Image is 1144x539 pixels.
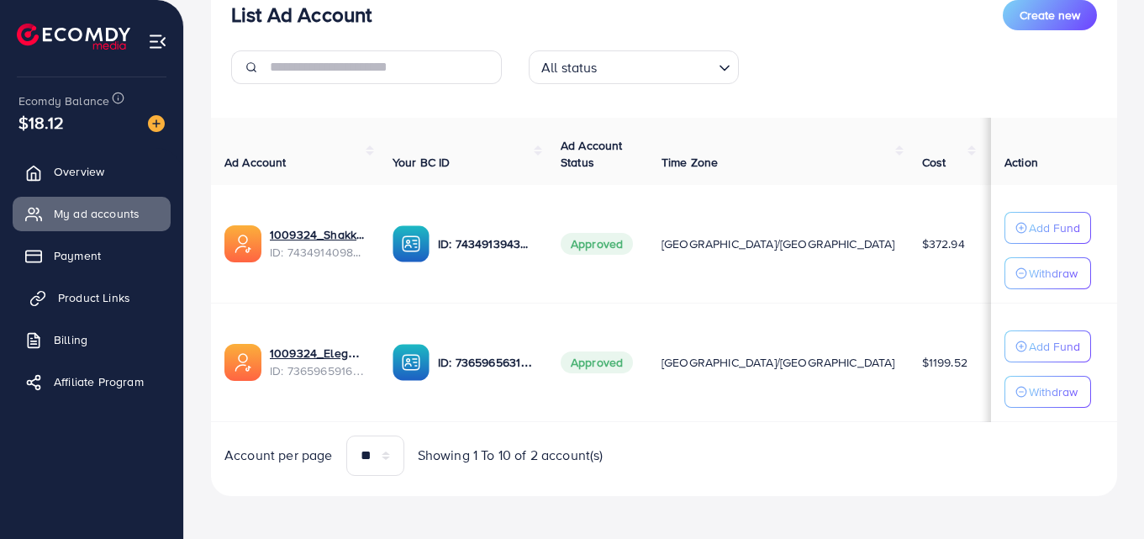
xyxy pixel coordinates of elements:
input: Search for option [603,52,712,80]
a: Billing [13,323,171,357]
div: Search for option [529,50,739,84]
span: Account per page [224,446,333,465]
span: Overview [54,163,104,180]
span: Payment [54,247,101,264]
span: Your BC ID [393,154,451,171]
p: ID: 7365965631474204673 [438,352,534,373]
img: ic-ba-acc.ded83a64.svg [393,344,430,381]
div: <span class='underline'>1009324_Elegant Wear_1715022604811</span></br>7365965916192112656 [270,345,366,379]
button: Add Fund [1004,212,1091,244]
span: ID: 7434914098950799361 [270,244,366,261]
span: Affiliate Program [54,373,144,390]
span: Billing [54,331,87,348]
span: Create new [1020,7,1080,24]
a: Affiliate Program [13,365,171,399]
span: Ad Account Status [561,137,623,171]
span: [GEOGRAPHIC_DATA]/[GEOGRAPHIC_DATA] [662,235,895,252]
h3: List Ad Account [231,3,372,27]
img: ic-ba-acc.ded83a64.svg [393,225,430,262]
button: Withdraw [1004,257,1091,289]
span: Approved [561,351,633,373]
span: [GEOGRAPHIC_DATA]/[GEOGRAPHIC_DATA] [662,354,895,371]
button: Withdraw [1004,376,1091,408]
span: Approved [561,233,633,255]
p: Withdraw [1029,263,1078,283]
img: ic-ads-acc.e4c84228.svg [224,344,261,381]
a: 1009324_Elegant Wear_1715022604811 [270,345,366,362]
span: My ad accounts [54,205,140,222]
div: <span class='underline'>1009324_Shakka_1731075849517</span></br>7434914098950799361 [270,226,366,261]
span: Ecomdy Balance [18,92,109,109]
span: Ad Account [224,154,287,171]
a: Product Links [13,281,171,314]
span: Showing 1 To 10 of 2 account(s) [418,446,604,465]
p: Withdraw [1029,382,1078,402]
a: Overview [13,155,171,188]
span: Action [1004,154,1038,171]
img: logo [17,24,130,50]
span: All status [538,55,601,80]
span: ID: 7365965916192112656 [270,362,366,379]
button: Add Fund [1004,330,1091,362]
p: Add Fund [1029,336,1080,357]
span: $1199.52 [922,354,967,371]
iframe: Chat [1073,463,1131,526]
a: 1009324_Shakka_1731075849517 [270,226,366,243]
span: Product Links [58,289,130,306]
p: Add Fund [1029,218,1080,238]
p: ID: 7434913943245914129 [438,234,534,254]
a: Payment [13,239,171,272]
img: image [148,115,165,132]
img: ic-ads-acc.e4c84228.svg [224,225,261,262]
span: $372.94 [922,235,965,252]
img: menu [148,32,167,51]
span: Time Zone [662,154,718,171]
a: My ad accounts [13,197,171,230]
span: Cost [922,154,946,171]
span: $18.12 [18,110,64,135]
